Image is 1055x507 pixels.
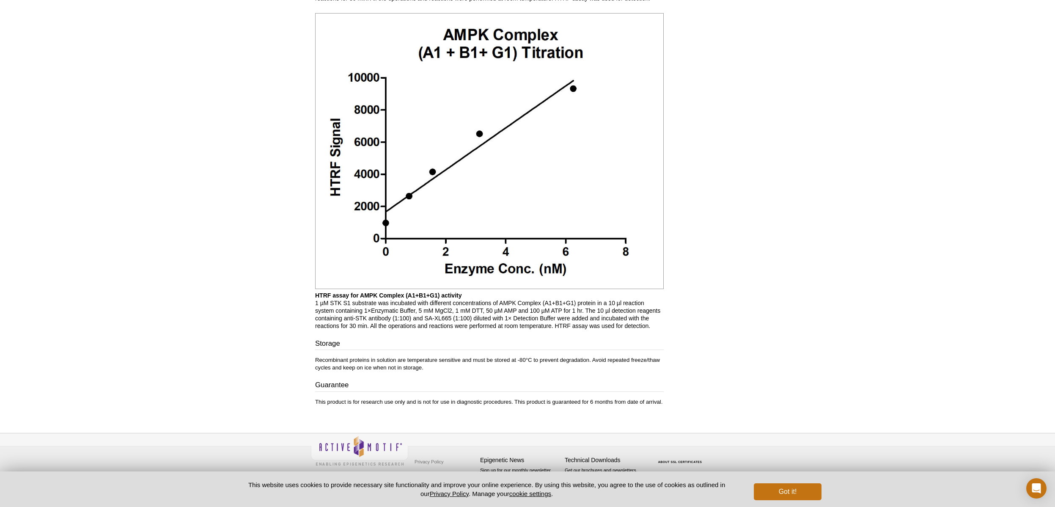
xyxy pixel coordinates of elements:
[315,13,664,289] img: HTRF assay for AMPK Complex (A1+B1+G1) activity
[754,483,821,500] button: Got it!
[315,292,664,330] p: 1 µM STK S1 substrate was incubated with different concentrations of AMPK Complex (A1+B1+G1) prot...
[480,467,560,496] p: Sign up for our monthly newsletter highlighting recent publications in the field of epigenetics.
[315,292,462,299] b: HTRF assay for AMPK Complex (A1+B1+G1) activity
[234,480,740,498] p: This website uses cookies to provide necessary site functionality and improve your online experie...
[565,467,645,488] p: Get our brochures and newsletters, or request them by mail.
[509,490,551,497] button: cookie settings
[649,448,713,467] table: Click to Verify - This site chose Symantec SSL for secure e-commerce and confidential communicati...
[315,356,664,372] p: Recombinant proteins in solution are temperature sensitive and must be stored at -80°C to prevent...
[412,455,445,468] a: Privacy Policy
[430,490,469,497] a: Privacy Policy
[658,460,702,463] a: ABOUT SSL CERTIFICATES
[565,457,645,464] h4: Technical Downloads
[315,339,664,350] h3: Storage
[311,433,408,468] img: Active Motif,
[480,457,560,464] h4: Epigenetic News
[315,398,664,406] p: This product is for research use only and is not for use in diagnostic procedures. This product i...
[1026,478,1047,499] div: Open Intercom Messenger
[412,468,457,481] a: Terms & Conditions
[315,380,664,392] h3: Guarantee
